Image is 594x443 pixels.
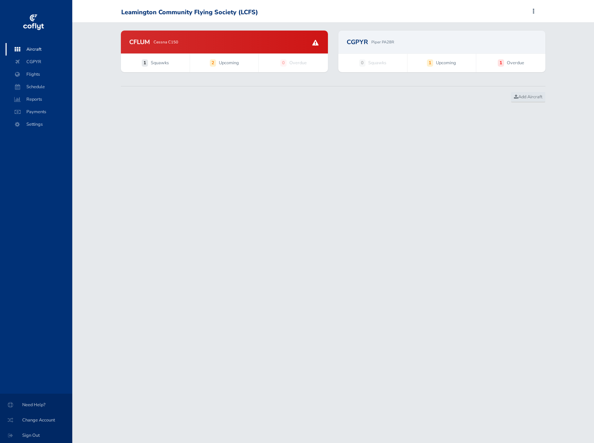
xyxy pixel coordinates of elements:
[219,59,239,66] span: Upcoming
[347,39,368,45] h2: CGPYR
[8,399,64,411] span: Need Help?
[338,31,545,72] a: CGPYR Piper PA28R 0 Squawks 1 Upcoming 1 Overdue
[371,39,394,45] p: Piper PA28R
[13,43,65,56] span: Aircraft
[511,92,545,102] a: Add Aircraft
[280,59,287,66] strong: 0
[129,39,150,45] h2: CFLUM
[514,94,542,100] span: Add Aircraft
[359,59,365,66] strong: 0
[507,59,524,66] span: Overdue
[13,68,65,81] span: Flights
[498,59,504,66] strong: 1
[151,59,169,66] span: Squawks
[13,93,65,106] span: Reports
[142,59,148,66] strong: 1
[368,59,386,66] span: Squawks
[121,31,328,72] a: CFLUM Cessna C150 1 Squawks 2 Upcoming 0 Overdue
[154,39,178,45] p: Cessna C150
[13,118,65,131] span: Settings
[8,429,64,442] span: Sign Out
[210,59,216,66] strong: 2
[121,9,258,16] div: Leamington Community Flying Society (LCFS)
[13,106,65,118] span: Payments
[436,59,456,66] span: Upcoming
[8,414,64,426] span: Change Account
[13,56,65,68] span: CGPYR
[22,12,45,33] img: coflyt logo
[289,59,307,66] span: Overdue
[13,81,65,93] span: Schedule
[427,59,433,66] strong: 1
